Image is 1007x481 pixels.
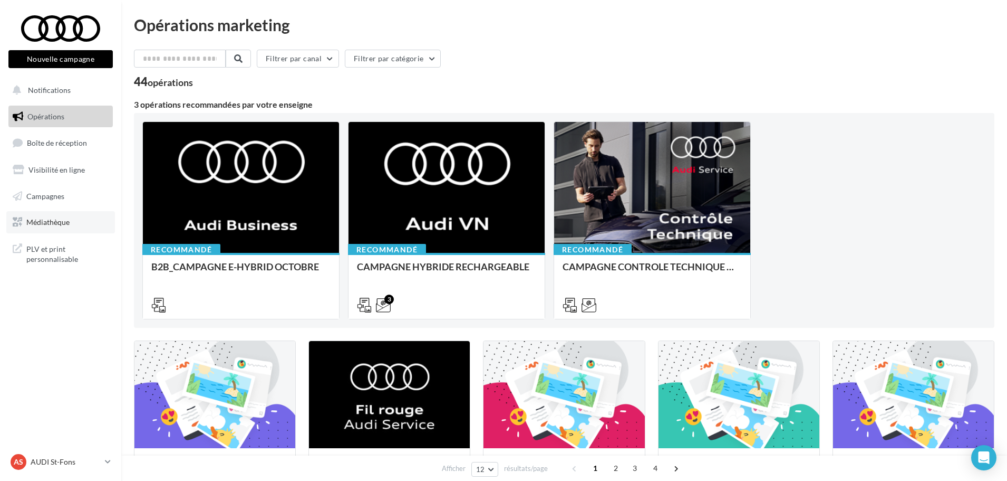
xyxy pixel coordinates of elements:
span: Médiathèque [26,218,70,227]
button: 12 [471,462,498,477]
a: PLV et print personnalisable [6,238,115,269]
span: PLV et print personnalisable [26,242,109,265]
a: Campagnes [6,185,115,208]
span: Notifications [28,86,71,95]
span: résultats/page [504,464,548,474]
button: Filtrer par catégorie [345,50,441,68]
span: AS [14,457,23,467]
button: Notifications [6,79,111,101]
div: Opérations marketing [134,17,994,33]
div: B2B_CAMPAGNE E-HYBRID OCTOBRE [151,261,331,282]
p: AUDI St-Fons [31,457,101,467]
span: 12 [476,465,485,474]
div: Recommandé [348,244,426,256]
div: 3 [384,295,394,304]
a: AS AUDI St-Fons [8,452,113,472]
span: Afficher [442,464,466,474]
div: CAMPAGNE CONTROLE TECHNIQUE 25€ OCTOBRE [563,261,742,282]
div: Open Intercom Messenger [971,445,996,470]
span: Campagnes [26,191,64,200]
div: Recommandé [554,244,632,256]
button: Nouvelle campagne [8,50,113,68]
a: Boîte de réception [6,131,115,154]
button: Filtrer par canal [257,50,339,68]
div: Recommandé [142,244,220,256]
span: 1 [587,460,604,477]
span: Opérations [27,112,64,121]
a: Médiathèque [6,211,115,233]
div: CAMPAGNE HYBRIDE RECHARGEABLE [357,261,536,282]
span: Boîte de réception [27,138,87,147]
div: opérations [148,78,193,87]
div: 3 opérations recommandées par votre enseigne [134,100,994,109]
span: 4 [647,460,664,477]
a: Opérations [6,106,115,128]
span: 3 [626,460,643,477]
span: Visibilité en ligne [28,165,85,174]
div: 44 [134,76,193,88]
a: Visibilité en ligne [6,159,115,181]
span: 2 [607,460,624,477]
